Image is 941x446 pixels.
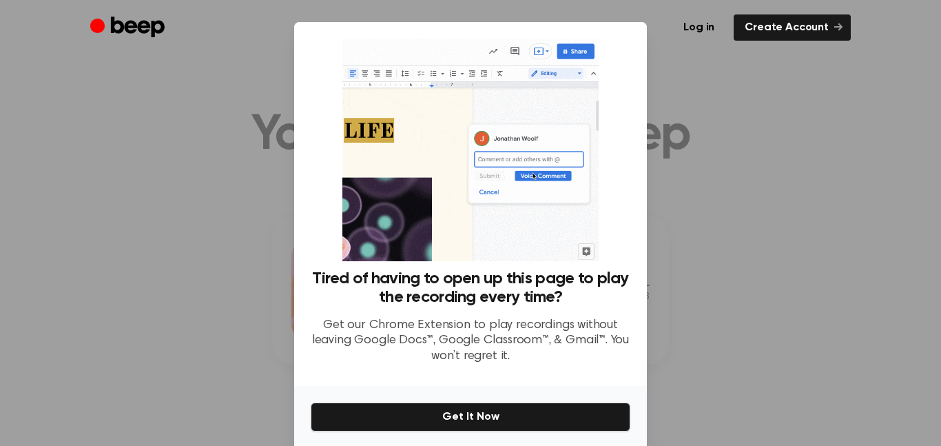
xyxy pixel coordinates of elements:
h3: Tired of having to open up this page to play the recording every time? [311,270,630,307]
a: Beep [90,14,168,41]
p: Get our Chrome Extension to play recordings without leaving Google Docs™, Google Classroom™, & Gm... [311,318,630,365]
img: Beep extension in action [342,39,598,261]
a: Create Account [734,14,851,41]
button: Get It Now [311,403,630,432]
a: Log in [672,14,725,41]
